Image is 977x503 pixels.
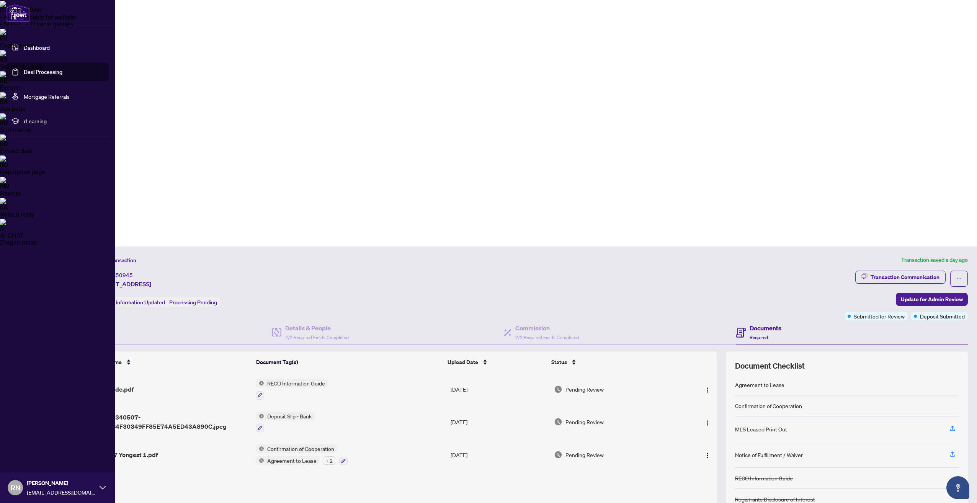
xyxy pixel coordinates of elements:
[565,451,604,459] span: Pending Review
[256,379,264,387] img: Status Icon
[448,438,551,471] td: [DATE]
[901,293,963,305] span: Update for Admin Review
[956,276,962,281] span: ellipsis
[448,358,478,366] span: Upload Date
[854,312,905,320] span: Submitted for Review
[116,272,133,279] span: 50945
[285,335,349,340] span: 2/2 Required Fields Completed
[735,474,793,482] div: RECO Information Guide
[551,358,567,366] span: Status
[85,351,253,373] th: (3) File Name
[565,385,604,394] span: Pending Review
[750,323,781,333] h4: Documents
[735,425,787,433] div: MLS Leased Print Out
[256,379,328,400] button: Status IconRECO Information Guide
[264,379,328,387] span: RECO Information Guide
[554,451,562,459] img: Document Status
[256,456,264,465] img: Status Icon
[448,406,551,439] td: [DATE]
[735,361,805,371] span: Document Checklist
[95,257,136,264] span: View Transaction
[701,449,714,461] button: Logo
[88,413,250,431] span: 1756825340507-586F3AB4F30349FF85E74A5ED43A890C.jpeg
[735,402,802,410] div: Confirmation of Cooperation
[264,456,320,465] span: Agreement to Lease
[565,418,604,426] span: Pending Review
[95,297,220,307] div: Status:
[444,351,548,373] th: Upload Date
[701,416,714,428] button: Logo
[448,373,551,406] td: [DATE]
[704,452,711,459] img: Logo
[735,451,803,459] div: Notice of Fulfillment / Waiver
[95,279,151,289] span: [STREET_ADDRESS]
[323,456,336,465] div: + 2
[27,479,96,487] span: [PERSON_NAME]
[253,351,444,373] th: Document Tag(s)
[285,323,349,333] h4: Details & People
[27,488,96,496] span: [EMAIL_ADDRESS][DOMAIN_NAME]
[548,351,678,373] th: Status
[264,412,315,420] span: Deposit Slip - Bank
[554,418,562,426] img: Document Status
[256,412,315,433] button: Status IconDeposit Slip - Bank
[855,271,946,284] button: Transaction Communication
[256,444,348,465] button: Status IconConfirmation of CooperationStatus IconAgreement to Lease+2
[750,335,768,340] span: Required
[735,381,784,389] div: Agreement to Lease
[871,271,939,283] div: Transaction Communication
[11,482,20,493] span: RN
[946,476,969,499] button: Open asap
[901,256,968,265] article: Transaction saved a day ago
[515,323,579,333] h4: Commission
[256,412,264,420] img: Status Icon
[704,387,711,393] img: Logo
[515,335,579,340] span: 2/2 Required Fields Completed
[896,293,968,306] button: Update for Admin Review
[554,385,562,394] img: Document Status
[88,450,158,459] span: 4001-197 Yongest 1.pdf
[920,312,965,320] span: Deposit Submitted
[701,383,714,395] button: Logo
[264,444,337,453] span: Confirmation of Cooperation
[256,444,264,453] img: Status Icon
[116,299,217,306] span: Information Updated - Processing Pending
[704,420,711,426] img: Logo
